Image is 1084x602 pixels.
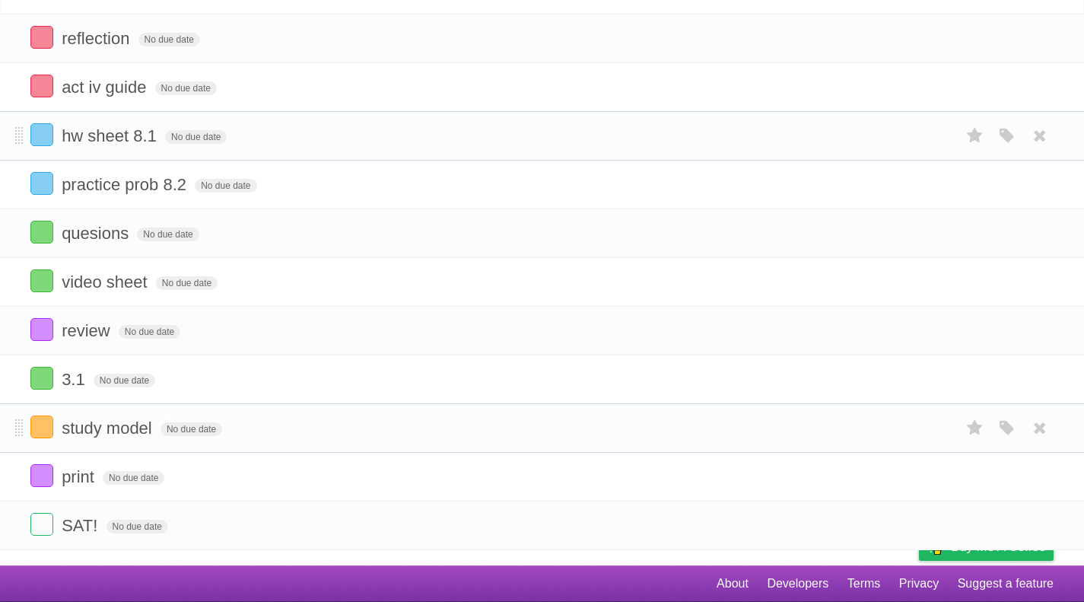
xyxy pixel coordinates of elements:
span: No due date [195,179,256,193]
a: Terms [847,569,881,598]
span: quesions [62,224,132,243]
span: SAT! [62,516,101,535]
span: No due date [161,422,222,436]
span: No due date [155,81,217,95]
span: 3.1 [62,370,89,389]
span: No due date [137,228,199,241]
a: About [717,569,749,598]
label: Done [30,221,53,244]
label: Done [30,26,53,49]
span: No due date [106,520,168,534]
label: Done [30,318,53,341]
span: No due date [138,33,200,46]
label: Star task [961,123,990,148]
a: Suggest a feature [958,569,1054,598]
span: No due date [165,130,227,144]
label: Done [30,464,53,487]
label: Done [30,513,53,536]
span: No due date [94,374,155,387]
span: No due date [103,471,164,485]
span: video sheet [62,272,151,291]
label: Star task [961,416,990,441]
span: act iv guide [62,78,150,97]
span: review [62,321,114,340]
label: Done [30,367,53,390]
label: Done [30,75,53,97]
label: Done [30,172,53,195]
span: print [62,467,98,486]
span: hw sheet 8.1 [62,126,161,145]
span: reflection [62,29,133,48]
label: Done [30,269,53,292]
span: study model [62,419,156,438]
label: Done [30,416,53,438]
span: No due date [119,325,180,339]
label: Done [30,123,53,146]
span: Buy me a coffee [951,534,1046,560]
a: Privacy [899,569,939,598]
a: Developers [767,569,828,598]
span: practice prob 8.2 [62,175,190,194]
span: No due date [156,276,218,290]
